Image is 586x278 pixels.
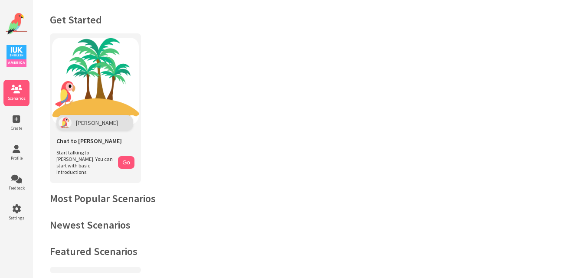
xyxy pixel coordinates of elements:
[50,218,569,232] h2: Newest Scenarios
[50,192,569,205] h2: Most Popular Scenarios
[50,13,569,26] h1: Get Started
[56,149,114,175] span: Start talking to [PERSON_NAME]. You can start with basic introductions.
[3,95,29,101] span: Scenarios
[3,155,29,161] span: Profile
[3,215,29,221] span: Settings
[3,185,29,191] span: Feedback
[6,13,27,35] img: Website Logo
[118,156,134,169] button: Go
[52,38,139,124] img: Chat with Polly
[59,117,72,128] img: Polly
[76,119,118,127] span: [PERSON_NAME]
[56,137,122,145] span: Chat to [PERSON_NAME]
[50,245,569,258] h2: Featured Scenarios
[3,125,29,131] span: Create
[7,45,26,67] img: IUK Logo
